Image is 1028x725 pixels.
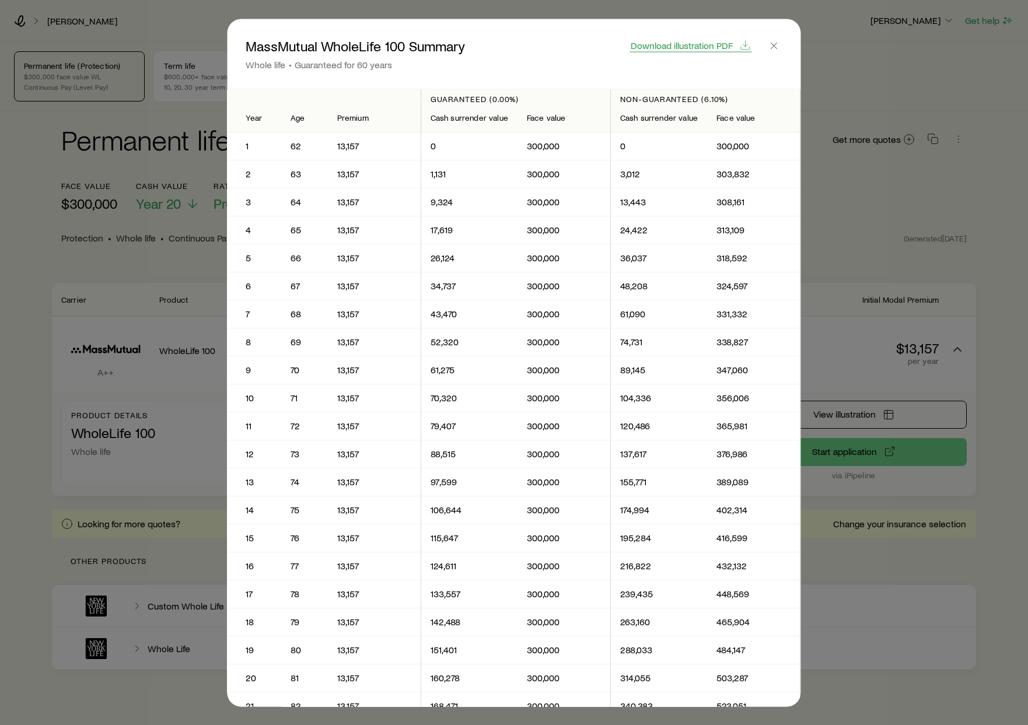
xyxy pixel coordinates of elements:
[246,37,465,54] p: MassMutual WholeLife 100 Summary
[620,280,698,292] p: 48,208
[620,672,698,684] p: 314,055
[337,224,411,236] p: 13,157
[620,252,698,264] p: 36,037
[291,336,319,348] p: 69
[337,308,411,320] p: 13,157
[630,38,752,52] button: Download illustration PDF
[527,644,601,656] p: 300,000
[246,336,263,348] p: 8
[431,140,508,152] p: 0
[717,308,791,320] p: 331,332
[631,40,733,50] span: Download illustration PDF
[246,588,263,600] p: 17
[620,196,698,208] p: 13,443
[246,448,263,460] p: 12
[527,392,601,404] p: 300,000
[291,140,319,152] p: 62
[291,224,319,236] p: 65
[291,252,319,264] p: 66
[291,588,319,600] p: 78
[291,700,319,712] p: 82
[246,140,263,152] p: 1
[291,113,319,122] div: Age
[431,113,508,122] div: Cash surrender value
[620,588,698,600] p: 239,435
[431,420,508,432] p: 79,407
[246,700,263,712] p: 21
[431,392,508,404] p: 70,320
[291,168,319,180] p: 63
[291,476,319,488] p: 74
[527,224,601,236] p: 300,000
[291,364,319,376] p: 70
[337,532,411,544] p: 13,157
[717,476,791,488] p: 389,089
[527,280,601,292] p: 300,000
[717,616,791,628] p: 465,904
[291,504,319,516] p: 75
[527,336,601,348] p: 300,000
[717,420,791,432] p: 365,981
[717,336,791,348] p: 338,827
[291,196,319,208] p: 64
[620,140,698,152] p: 0
[717,224,791,236] p: 313,109
[620,420,698,432] p: 120,486
[431,504,508,516] p: 106,644
[431,616,508,628] p: 142,488
[527,616,601,628] p: 300,000
[431,588,508,600] p: 133,557
[431,476,508,488] p: 97,599
[337,168,411,180] p: 13,157
[717,448,791,460] p: 376,986
[337,700,411,712] p: 13,157
[431,336,508,348] p: 52,320
[717,140,791,152] p: 300,000
[620,364,698,376] p: 89,145
[717,168,791,180] p: 303,832
[620,224,698,236] p: 24,422
[527,476,601,488] p: 300,000
[717,672,791,684] p: 503,287
[337,280,411,292] p: 13,157
[620,113,698,122] div: Cash surrender value
[431,168,508,180] p: 1,131
[620,336,698,348] p: 74,731
[246,420,263,432] p: 11
[527,700,601,712] p: 300,000
[527,588,601,600] p: 300,000
[246,196,263,208] p: 3
[620,168,698,180] p: 3,012
[431,448,508,460] p: 88,515
[717,113,791,122] div: Face value
[620,616,698,628] p: 263,160
[527,504,601,516] p: 300,000
[337,644,411,656] p: 13,157
[246,58,465,70] p: Whole life Guaranteed for 60 years
[527,560,601,572] p: 300,000
[620,644,698,656] p: 288,033
[717,252,791,264] p: 318,592
[717,392,791,404] p: 356,006
[431,700,508,712] p: 168,471
[337,560,411,572] p: 13,157
[246,476,263,488] p: 13
[246,616,263,628] p: 18
[527,672,601,684] p: 300,000
[620,700,698,712] p: 340,383
[291,560,319,572] p: 77
[527,196,601,208] p: 300,000
[291,420,319,432] p: 72
[431,364,508,376] p: 61,275
[431,532,508,544] p: 115,647
[291,672,319,684] p: 81
[337,196,411,208] p: 13,157
[337,364,411,376] p: 13,157
[527,420,601,432] p: 300,000
[431,196,508,208] p: 9,324
[337,113,411,122] div: Premium
[337,588,411,600] p: 13,157
[527,140,601,152] p: 300,000
[620,448,698,460] p: 137,617
[527,308,601,320] p: 300,000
